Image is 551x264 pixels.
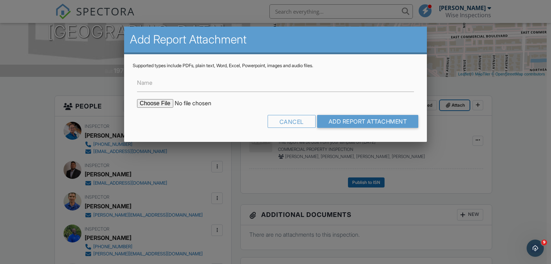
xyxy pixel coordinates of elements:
[137,79,152,87] label: Name
[133,63,419,69] div: Supported types include PDFs, plain text, Word, Excel, Powerpoint, images and audio files.
[130,32,422,47] h2: Add Report Attachment
[317,115,419,128] input: Add Report Attachment
[268,115,316,128] div: Cancel
[541,240,547,245] span: 9
[527,240,544,257] iframe: Intercom live chat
